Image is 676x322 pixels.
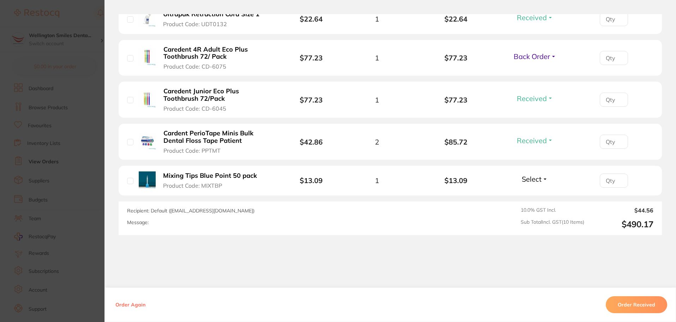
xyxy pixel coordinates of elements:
span: Product Code: PPTMT [163,147,221,154]
b: $77.23 [300,53,323,62]
button: Received [515,94,555,103]
b: $13.09 [417,176,496,185]
b: Cardent PerioTape Minis Bulk Dental Floss Tape Patient [163,130,273,144]
b: Mixing Tips Blue Point 50 pack [163,172,257,180]
button: Order Again [113,301,148,308]
span: Received [517,94,547,103]
b: $22.64 [300,14,323,23]
span: Product Code: MIXTBP [163,182,222,189]
b: $22.64 [417,15,496,23]
b: $42.86 [300,137,323,146]
input: Qty [600,135,628,149]
img: Mixing Tips Blue Point 50 pack [139,171,156,188]
b: $85.72 [417,138,496,146]
b: Caredent Junior Eco Plus Toothbrush 72/Pack [163,88,273,102]
button: Received [515,136,555,145]
span: 2 [375,138,379,146]
b: Ultrapak Retraction Cord Size 1 [163,11,259,18]
b: $77.23 [417,96,496,104]
img: Caredent Junior Eco Plus Toothbrush 72/Pack [139,90,156,108]
button: Caredent 4R Adult Eco Plus Toothbrush 72/ Pack Product Code: CD-6075 [161,46,275,70]
button: Caredent Junior Eco Plus Toothbrush 72/Pack Product Code: CD-6045 [161,87,275,112]
label: Message: [127,219,149,226]
span: 1 [375,96,379,104]
b: Caredent 4R Adult Eco Plus Toothbrush 72/ Pack [163,46,273,60]
output: $490.17 [590,219,653,229]
b: $77.23 [300,95,323,104]
span: Select [522,175,542,183]
span: 1 [375,54,379,62]
span: Recipient: Default ( [EMAIL_ADDRESS][DOMAIN_NAME] ) [127,207,255,214]
span: Product Code: CD-6045 [163,105,226,112]
span: 1 [375,176,379,185]
span: Product Code: CD-6075 [163,63,226,70]
b: $13.09 [300,176,323,185]
button: Mixing Tips Blue Point 50 pack Product Code: MIXTBP [161,172,265,189]
input: Qty [600,93,628,107]
input: Qty [600,12,628,26]
img: Caredent 4R Adult Eco Plus Toothbrush 72/ Pack [139,48,156,66]
span: Back Order [514,52,550,61]
button: Select [520,175,550,183]
input: Qty [600,174,628,188]
button: Back Order [512,52,558,61]
img: Ultrapak Retraction Cord Size 1 [139,10,156,27]
span: 10.0 % GST Incl. [521,207,584,213]
span: Received [517,136,547,145]
input: Qty [600,51,628,65]
output: $44.56 [590,207,653,213]
img: Cardent PerioTape Minis Bulk Dental Floss Tape Patient [139,133,156,150]
span: Sub Total Incl. GST ( 10 Items) [521,219,584,229]
span: 1 [375,15,379,23]
button: Ultrapak Retraction Cord Size 1 Product Code: UDT0132 [161,10,267,28]
button: Order Received [606,296,667,313]
span: Received [517,13,547,22]
b: $77.23 [417,54,496,62]
button: Cardent PerioTape Minis Bulk Dental Floss Tape Patient Product Code: PPTMT [161,129,275,154]
span: Product Code: UDT0132 [163,21,227,27]
button: Received [515,13,555,22]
